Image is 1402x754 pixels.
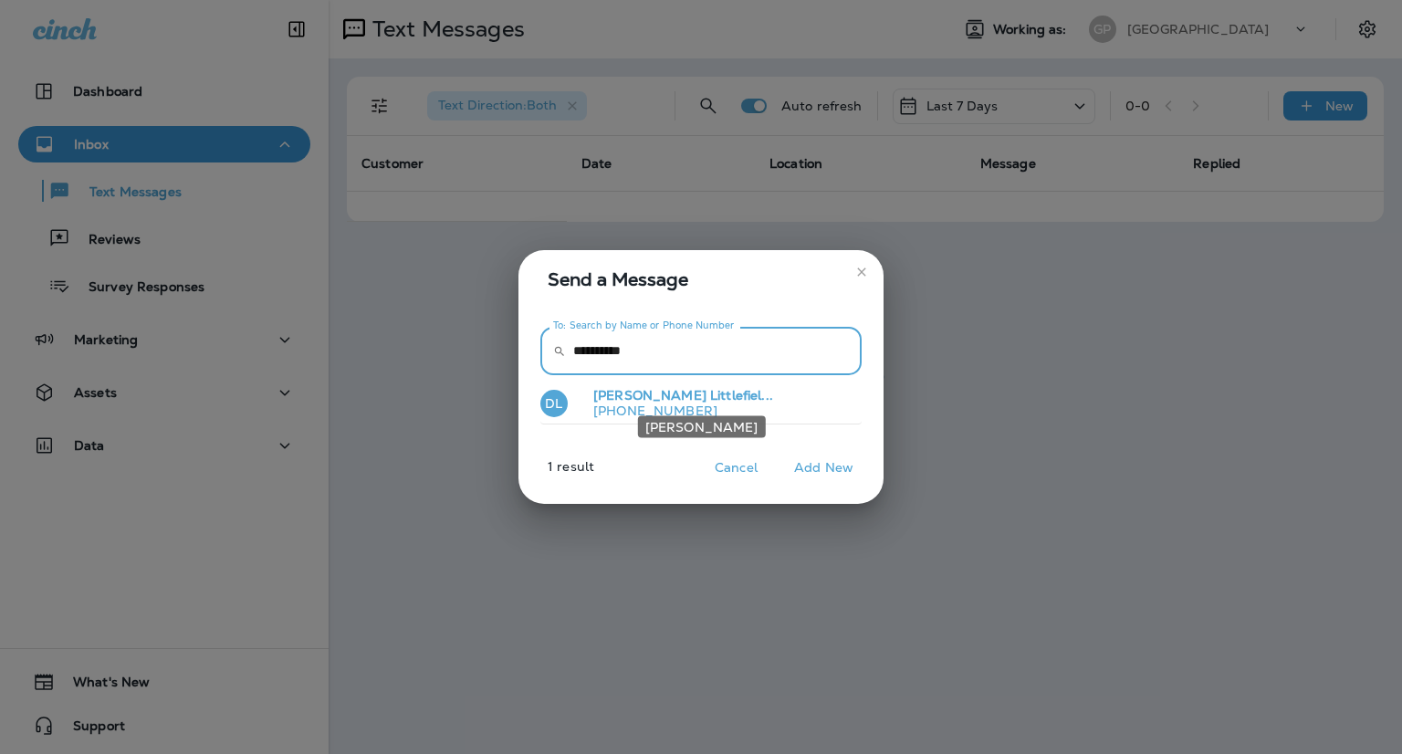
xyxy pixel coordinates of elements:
button: DL[PERSON_NAME] [PHONE_NUMBER] [540,382,862,424]
span: [PERSON_NAME] [593,387,706,403]
p: 1 result [511,459,594,488]
span: Send a Message [548,265,862,294]
span: Littlefiel... [710,387,773,403]
button: Cancel [702,454,770,482]
label: To: Search by Name or Phone Number [553,319,735,332]
div: DL [540,390,568,417]
button: Add New [785,454,863,482]
div: [PERSON_NAME] [638,416,766,438]
button: close [847,257,876,287]
p: [PHONE_NUMBER] [579,403,773,418]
